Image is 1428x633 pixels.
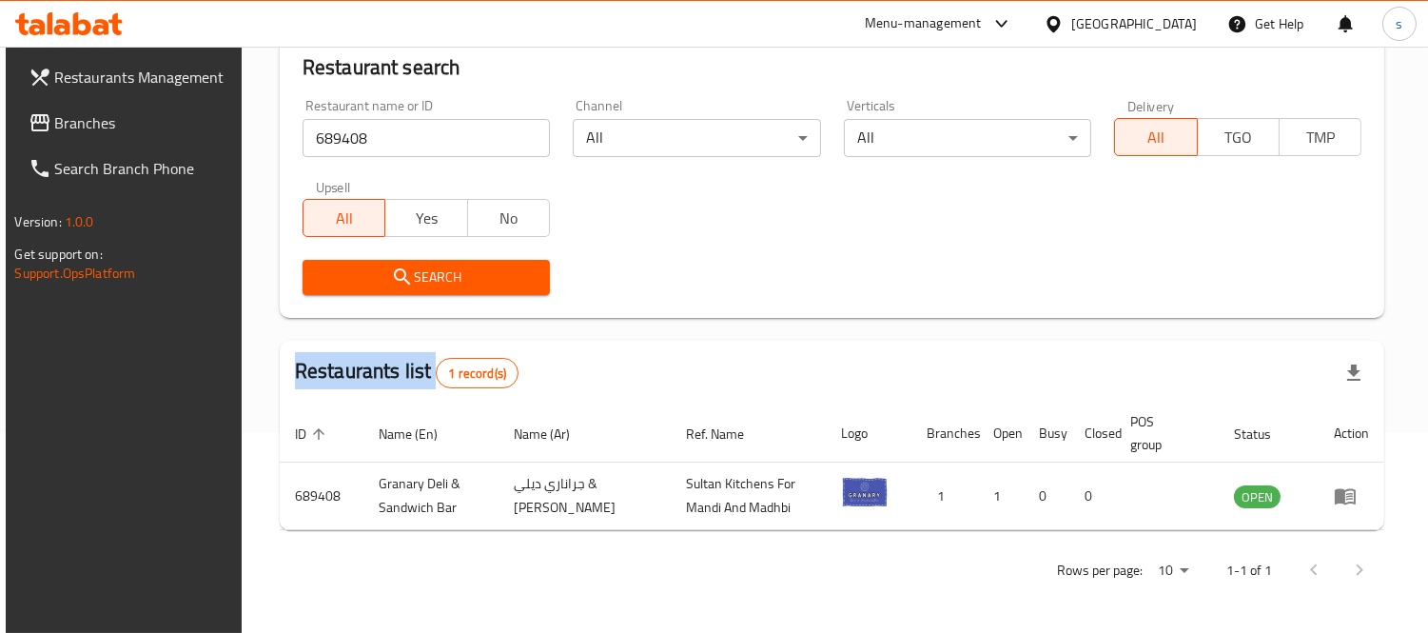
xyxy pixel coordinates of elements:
span: Search Branch Phone [55,157,229,180]
td: 0 [1024,463,1069,530]
button: No [467,199,550,237]
button: Yes [384,199,467,237]
span: Get support on: [15,242,103,267]
span: 1 record(s) [437,365,518,383]
span: All [1123,124,1189,151]
button: TMP [1279,118,1361,156]
button: Search [303,260,550,295]
th: Open [978,405,1024,463]
span: No [476,205,542,232]
td: جراناري ديلي & [PERSON_NAME] [499,463,671,530]
td: 1 [911,463,978,530]
div: OPEN [1234,485,1281,508]
p: 1-1 of 1 [1226,559,1272,583]
span: s [1396,13,1402,34]
span: Yes [393,205,460,232]
td: ⁠Granary Deli & Sandwich Bar [363,463,499,530]
span: TGO [1205,124,1272,151]
span: All [311,205,378,232]
a: Restaurants Management [13,54,245,100]
div: All [844,119,1091,157]
div: Rows per page: [1150,557,1196,585]
td: 689408 [280,463,363,530]
th: Action [1319,405,1384,463]
input: Search for restaurant name or ID.. [303,119,550,157]
label: Delivery [1127,99,1175,112]
a: Search Branch Phone [13,146,245,191]
span: Search [318,266,535,289]
div: [GEOGRAPHIC_DATA] [1071,13,1197,34]
span: ID [295,423,331,445]
th: Branches [911,405,978,463]
label: Upsell [316,180,351,193]
span: POS group [1130,410,1196,456]
td: 0 [1069,463,1115,530]
div: Menu [1334,485,1369,507]
a: Branches [13,100,245,146]
td: Sultan Kitchens For Mandi And Madhbi [671,463,826,530]
a: Support.OpsPlatform [15,261,136,286]
div: Total records count [436,358,518,388]
span: 1.0.0 [65,209,94,234]
span: Branches [55,111,229,134]
table: enhanced table [280,405,1385,530]
th: Logo [826,405,911,463]
button: All [1114,118,1197,156]
h2: Restaurant search [303,53,1362,82]
div: Menu-management [865,12,982,35]
span: OPEN [1234,486,1281,508]
button: TGO [1197,118,1280,156]
p: Rows per page: [1057,559,1143,583]
span: Ref. Name [686,423,769,445]
span: TMP [1287,124,1354,151]
span: Name (Ar) [514,423,595,445]
span: Restaurants Management [55,66,229,89]
button: All [303,199,385,237]
span: Name (En) [379,423,462,445]
th: Closed [1069,405,1115,463]
span: Version: [15,209,62,234]
img: ⁠Granary Deli & Sandwich Bar [841,468,889,516]
span: Status [1234,423,1296,445]
h2: Restaurants list [295,357,518,388]
div: All [573,119,820,157]
th: Busy [1024,405,1069,463]
td: 1 [978,463,1024,530]
div: Export file [1331,350,1377,396]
